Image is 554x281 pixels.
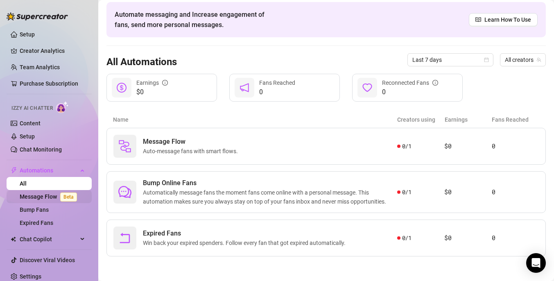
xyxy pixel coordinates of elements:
[402,142,412,151] span: 0 / 1
[432,80,438,86] span: info-circle
[143,229,349,238] span: Expired Fans
[20,273,41,280] a: Settings
[106,56,177,69] h3: All Automations
[20,220,53,226] a: Expired Fans
[20,257,75,263] a: Discover Viral Videos
[162,80,168,86] span: info-circle
[469,13,538,26] a: Learn How To Use
[397,115,445,124] article: Creators using
[143,137,241,147] span: Message Flow
[444,141,491,151] article: $0
[20,146,62,153] a: Chat Monitoring
[492,233,539,243] article: 0
[56,101,69,113] img: AI Chatter
[492,115,539,124] article: Fans Reached
[143,188,397,206] span: Automatically message fans the moment fans come online with a personal message. This automation m...
[118,186,131,199] span: comment
[382,87,438,97] span: 0
[143,178,397,188] span: Bump Online Fans
[20,164,78,177] span: Automations
[11,167,17,174] span: thunderbolt
[7,12,68,20] img: logo-BBDzfeDw.svg
[20,180,27,187] a: All
[143,238,349,247] span: Win back your expired spenders. Follow every fan that got expired automatically.
[484,15,531,24] span: Learn How To Use
[444,233,491,243] article: $0
[505,54,541,66] span: All creators
[113,115,397,124] article: Name
[259,79,295,86] span: Fans Reached
[362,83,372,93] span: heart
[20,120,41,127] a: Content
[20,193,80,200] a: Message FlowBeta
[117,83,127,93] span: dollar
[60,193,77,202] span: Beta
[484,57,489,62] span: calendar
[475,17,481,23] span: read
[143,147,241,156] span: Auto-message fans with smart flows.
[240,83,249,93] span: notification
[136,78,168,87] div: Earnings
[412,54,488,66] span: Last 7 days
[11,236,16,242] img: Chat Copilot
[382,78,438,87] div: Reconnected Fans
[118,140,131,153] img: svg%3e
[136,87,168,97] span: $0
[20,233,78,246] span: Chat Copilot
[402,188,412,197] span: 0 / 1
[20,64,60,70] a: Team Analytics
[402,233,412,242] span: 0 / 1
[118,231,131,245] span: rollback
[115,9,272,30] span: Automate messaging and Increase engagement of fans, send more personal messages.
[20,80,78,87] a: Purchase Subscription
[445,115,492,124] article: Earnings
[20,31,35,38] a: Setup
[492,141,539,151] article: 0
[20,133,35,140] a: Setup
[20,206,49,213] a: Bump Fans
[526,253,546,273] div: Open Intercom Messenger
[259,87,295,97] span: 0
[536,57,541,62] span: team
[444,187,491,197] article: $0
[11,104,53,112] span: Izzy AI Chatter
[20,44,85,57] a: Creator Analytics
[492,187,539,197] article: 0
